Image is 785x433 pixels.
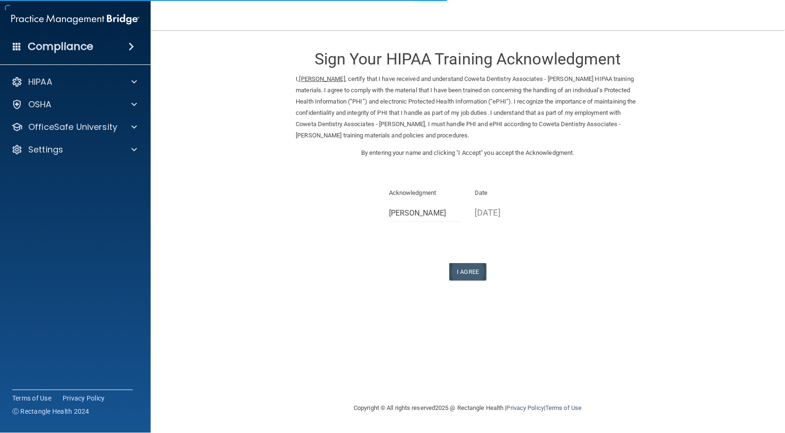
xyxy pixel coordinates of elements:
a: Privacy Policy [507,404,544,411]
p: Settings [28,144,63,155]
p: [DATE] [475,205,547,220]
span: Ⓒ Rectangle Health 2024 [12,407,89,416]
a: OfficeSafe University [11,121,137,133]
a: HIPAA [11,76,137,88]
p: HIPAA [28,76,52,88]
h4: Compliance [28,40,93,53]
a: Privacy Policy [63,393,105,403]
img: PMB logo [11,10,139,29]
button: I Agree [449,263,487,281]
p: OSHA [28,99,52,110]
p: By entering your name and clicking "I Accept" you accept the Acknowledgment. [296,147,640,159]
input: Full Name [389,205,461,222]
p: I, , certify that I have received and understand Coweta Dentistry Associates - [PERSON_NAME] HIPA... [296,73,640,141]
h3: Sign Your HIPAA Training Acknowledgment [296,50,640,68]
div: Copyright © All rights reserved 2025 @ Rectangle Health | | [296,393,640,423]
ins: [PERSON_NAME] [299,75,345,82]
p: OfficeSafe University [28,121,117,133]
a: Terms of Use [12,393,51,403]
a: Settings [11,144,137,155]
p: Date [475,187,547,199]
p: Acknowledgment [389,187,461,199]
a: Terms of Use [545,404,582,411]
a: OSHA [11,99,137,110]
